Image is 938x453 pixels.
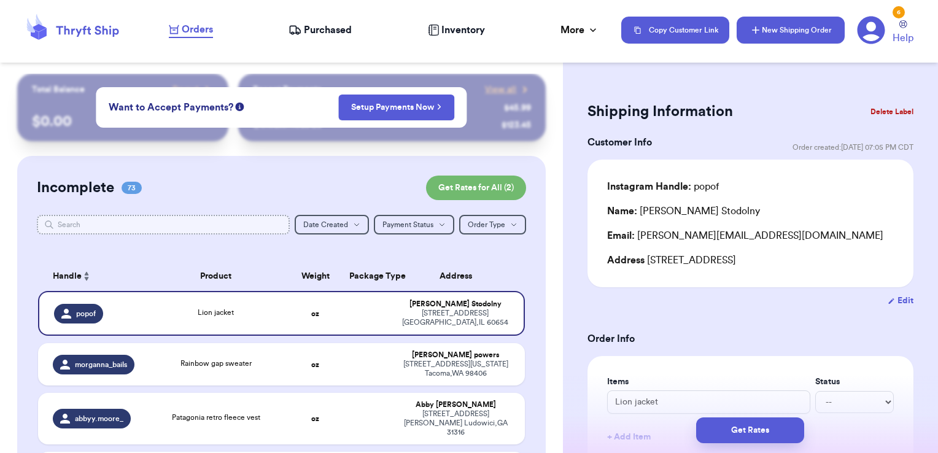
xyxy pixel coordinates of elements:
h2: Incomplete [37,178,114,198]
p: Recent Payments [253,83,321,96]
div: $ 123.45 [502,119,531,131]
span: morganna_bails [75,360,127,370]
div: [STREET_ADDRESS] [607,253,894,268]
button: Get Rates [696,417,804,443]
span: Purchased [304,23,352,37]
div: 6 [893,6,905,18]
button: Delete Label [866,98,918,125]
div: [PERSON_NAME] Stodolny [607,204,760,219]
a: Payout [172,83,214,96]
div: [PERSON_NAME] powers [401,350,510,360]
p: $ 0.00 [32,112,214,131]
span: 73 [122,182,142,194]
span: Instagram Handle: [607,182,691,192]
span: Rainbow gap sweater [180,360,252,367]
a: Setup Payments Now [351,101,441,114]
span: Order Type [468,221,505,228]
div: popof [607,179,719,194]
label: Items [607,376,810,388]
th: Weight [289,261,341,291]
div: [PERSON_NAME][EMAIL_ADDRESS][DOMAIN_NAME] [607,228,894,243]
button: Sort ascending [82,269,91,284]
div: $ 45.99 [504,102,531,114]
span: Name: [607,206,637,216]
h2: Shipping Information [587,102,733,122]
label: Status [815,376,894,388]
p: Total Balance [32,83,85,96]
span: Date Created [303,221,348,228]
a: 6 [857,16,885,44]
span: View all [485,83,516,96]
div: [STREET_ADDRESS] [GEOGRAPHIC_DATA] , IL 60654 [401,309,509,327]
div: [PERSON_NAME] Stodolny [401,300,509,309]
button: Edit [888,295,913,307]
button: Order Type [459,215,526,234]
span: Payout [172,83,199,96]
span: Orders [182,22,213,37]
a: Orders [169,22,213,38]
div: Abby [PERSON_NAME] [401,400,510,409]
span: Want to Accept Payments? [109,100,233,115]
input: Search [37,215,290,234]
span: Patagonia retro fleece vest [172,414,260,421]
button: New Shipping Order [737,17,845,44]
div: More [560,23,599,37]
span: Address [607,255,645,265]
span: Order created: [DATE] 07:05 PM CDT [793,142,913,152]
div: [STREET_ADDRESS][PERSON_NAME] Ludowici , GA 31316 [401,409,510,437]
span: Inventory [441,23,485,37]
a: Help [893,20,913,45]
span: abbyy.moore_ [75,414,123,424]
span: Lion jacket [198,309,234,316]
strong: oz [311,310,319,317]
strong: oz [311,415,319,422]
strong: oz [311,361,319,368]
button: Date Created [295,215,369,234]
span: popof [76,309,96,319]
a: View all [485,83,531,96]
h3: Customer Info [587,135,652,150]
h3: Order Info [587,331,913,346]
button: Get Rates for All (2) [426,176,526,200]
a: Inventory [428,23,485,37]
a: Purchased [289,23,352,37]
span: Handle [53,270,82,283]
th: Address [394,261,525,291]
th: Product [142,261,289,291]
th: Package Type [342,261,394,291]
button: Setup Payments Now [338,95,454,120]
div: [STREET_ADDRESS][US_STATE] Tacoma , WA 98406 [401,360,510,378]
span: Email: [607,231,635,241]
button: Payment Status [374,215,454,234]
span: Help [893,31,913,45]
button: Copy Customer Link [621,17,729,44]
span: Payment Status [382,221,433,228]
